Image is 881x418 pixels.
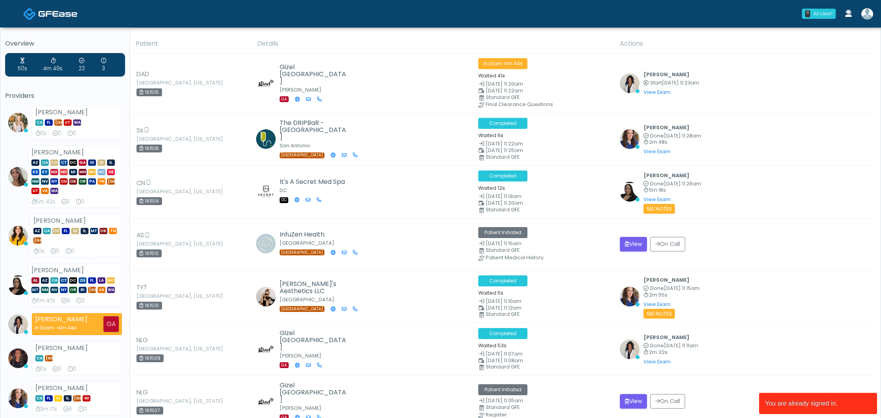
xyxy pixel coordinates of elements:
small: Waited 6s [478,132,503,139]
img: Naa Owusu-Kwarteng [861,8,873,20]
span: [DATE] 11:12am [486,304,522,311]
span: DC [69,159,77,166]
span: [DATE] 11:05am [486,397,523,404]
img: Rachael Hunt [620,339,640,359]
div: Standard GFE [486,405,618,410]
a: View Exam [643,148,671,155]
small: [PERSON_NAME] [280,405,321,411]
span: TN [98,178,105,185]
span: CO [50,159,58,166]
strong: [PERSON_NAME] [35,383,88,392]
img: Veronica Weatherspoon [620,182,640,202]
a: Docovia [23,1,77,26]
span: CA [35,355,43,361]
span: AZ [41,277,49,284]
span: LA [98,277,105,284]
span: MO [107,277,115,284]
a: View Exam [643,301,671,308]
img: Docovia [23,7,36,20]
span: HI [88,159,96,166]
span: [DATE] 11:20am [486,81,523,87]
small: 2m 55s [643,293,700,298]
strong: [PERSON_NAME] [35,343,88,352]
span: MD [60,169,68,175]
strong: [PERSON_NAME] [33,216,86,225]
small: Completed at [643,181,701,187]
small: Waited 53s [478,342,507,349]
small: Completed at [643,286,700,291]
span: IA [54,395,62,401]
span: MT [31,287,39,293]
span: OR [79,178,87,185]
div: 161509 [136,354,164,362]
span: [DATE] 11:11am [664,342,698,349]
span: [GEOGRAPHIC_DATA] [45,355,53,361]
div: 3m 17s [35,405,57,413]
h5: Gizel [GEOGRAPHIC_DATA] [280,64,348,85]
img: Docovia [38,10,77,18]
span: AZ [33,228,41,234]
span: Ss [136,126,143,135]
span: [GEOGRAPHIC_DATA] [54,119,62,126]
div: Register [486,412,618,417]
small: [GEOGRAPHIC_DATA], [US_STATE] [136,189,180,194]
div: 0 [53,130,61,137]
span: MI [69,169,77,175]
span: [DATE] 11:10am [486,298,522,304]
small: [GEOGRAPHIC_DATA], [US_STATE] [136,346,180,351]
span: CA [41,159,49,166]
small: Date Created [478,194,610,199]
img: Veronica Weatherspoon [8,275,28,295]
div: 3 [76,297,85,305]
span: UT [64,119,72,126]
div: Standard GFE [486,155,618,159]
span: OH [60,178,68,185]
span: DC [280,197,288,203]
span: WA [73,119,81,126]
button: On Call [650,237,685,251]
div: 6m 47s [31,297,55,305]
span: [GEOGRAPHIC_DATA] [88,287,96,293]
img: Cameron Ellis [8,113,28,132]
a: View Exam [643,89,671,95]
img: Folasade Williams [256,339,276,359]
div: 0 [76,198,85,206]
div: 161514 [136,197,162,205]
small: Scheduled Time [478,201,610,206]
b: [PERSON_NAME] [643,71,689,78]
small: [PERSON_NAME] [280,352,321,359]
span: OK [69,178,77,185]
small: [GEOGRAPHIC_DATA] [280,240,334,246]
b: [PERSON_NAME] [643,334,689,341]
article: You are already signed in. [759,393,877,414]
small: Waited 5s [478,290,503,296]
span: GA [280,96,289,102]
span: TYT [136,283,147,292]
img: Kristin Adams [8,389,28,408]
span: WI [83,395,90,401]
span: [DATE] 11:07am [486,350,523,357]
span: TN [109,228,117,234]
span: CO [52,228,60,234]
div: In Exam - [35,324,87,332]
span: NM [41,287,49,293]
strong: [PERSON_NAME] [35,315,87,324]
span: In Exam · [478,58,527,69]
span: [DATE] 11:22am [486,140,523,147]
img: Rachael Hunt [620,73,640,93]
strong: [PERSON_NAME] [31,148,84,157]
span: Done [650,285,664,291]
span: NE [107,169,115,175]
div: Standard GFE [486,365,618,369]
div: 0 [66,247,74,255]
span: [DATE] 11:25am [486,147,523,154]
span: CT [60,159,68,166]
div: 161516 [136,145,162,152]
span: [GEOGRAPHIC_DATA] [33,237,41,244]
small: [GEOGRAPHIC_DATA], [US_STATE] [136,294,180,299]
img: Erika Felder [8,226,28,246]
small: 2m 32s [643,350,698,355]
h5: Providers [5,92,125,99]
span: WA [50,188,58,194]
span: NLG [136,388,148,397]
